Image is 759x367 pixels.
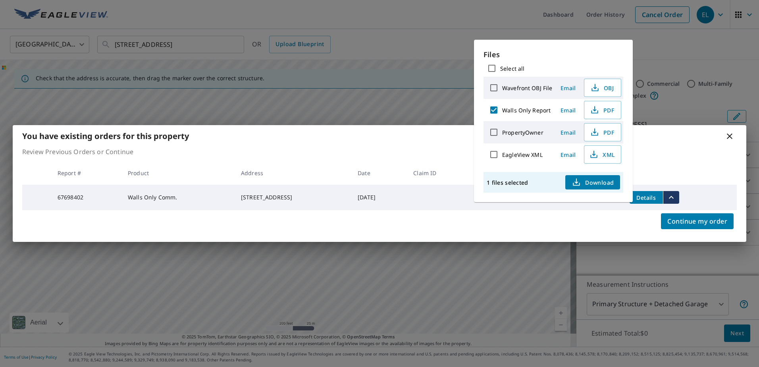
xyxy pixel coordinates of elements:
button: XML [584,145,621,164]
button: Email [555,126,581,139]
td: Regular [472,185,536,210]
div: [STREET_ADDRESS] [241,193,345,201]
button: Email [555,149,581,161]
td: 67698402 [51,185,121,210]
td: Walls Only Comm. [121,185,235,210]
th: Delivery [472,161,536,185]
span: PDF [589,127,615,137]
th: Report # [51,161,121,185]
button: filesDropdownBtn-67698402 [663,191,679,204]
button: Continue my order [661,213,734,229]
span: PDF [589,105,615,115]
button: PDF [584,101,621,119]
p: Review Previous Orders or Continue [22,147,737,156]
label: EagleView XML [502,151,543,158]
button: Email [555,82,581,94]
button: PDF [584,123,621,141]
span: XML [589,150,615,159]
span: Email [559,151,578,158]
th: Claim ID [407,161,472,185]
span: OBJ [589,83,615,93]
button: Email [555,104,581,116]
span: Continue my order [667,216,727,227]
th: Product [121,161,235,185]
label: Select all [500,65,524,72]
p: Files [484,49,623,60]
span: Download [572,178,614,187]
button: Download [565,175,620,189]
button: OBJ [584,79,621,97]
td: [DATE] [351,185,407,210]
th: Date [351,161,407,185]
span: Email [559,106,578,114]
span: Details [634,194,658,201]
label: Wavefront OBJ File [502,84,552,92]
th: Address [235,161,351,185]
label: PropertyOwner [502,129,543,136]
button: detailsBtn-67698402 [630,191,663,204]
b: You have existing orders for this property [22,131,189,141]
p: 1 files selected [487,179,528,186]
span: Email [559,84,578,92]
label: Walls Only Report [502,106,551,114]
span: Email [559,129,578,136]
